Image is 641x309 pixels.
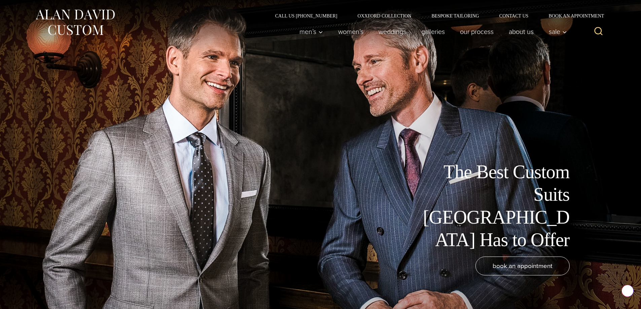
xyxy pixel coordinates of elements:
[493,261,553,271] span: book an appointment
[549,28,567,35] span: Sale
[501,25,541,38] a: About Us
[538,13,606,18] a: Book an Appointment
[489,13,539,18] a: Contact Us
[421,13,489,18] a: Bespoke Tailoring
[265,13,348,18] a: Call Us [PHONE_NUMBER]
[35,7,115,37] img: Alan David Custom
[414,25,452,38] a: Galleries
[292,25,570,38] nav: Primary Navigation
[591,24,607,40] button: View Search Form
[475,257,570,275] a: book an appointment
[371,25,414,38] a: weddings
[330,25,371,38] a: Women’s
[418,161,570,251] h1: The Best Custom Suits [GEOGRAPHIC_DATA] Has to Offer
[265,13,607,18] nav: Secondary Navigation
[452,25,501,38] a: Our Process
[299,28,323,35] span: Men’s
[347,13,421,18] a: Oxxford Collection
